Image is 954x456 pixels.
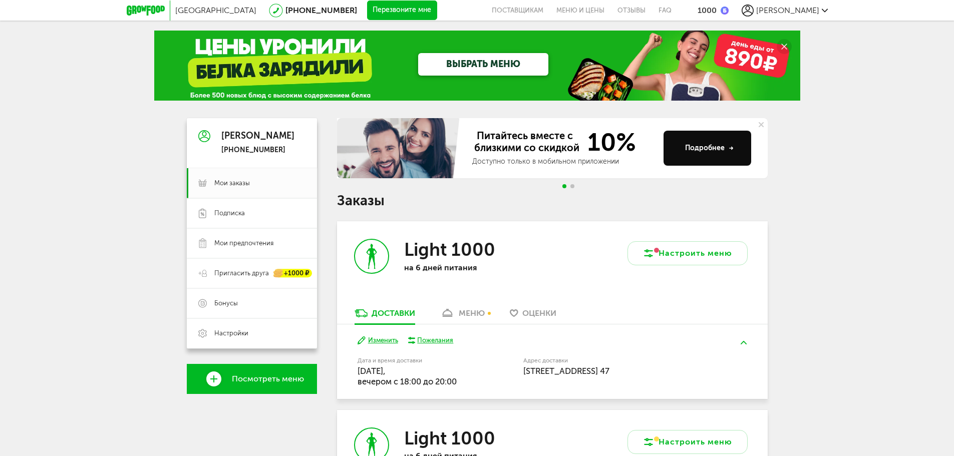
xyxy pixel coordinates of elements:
[214,329,248,338] span: Настройки
[187,288,317,318] a: Бонусы
[232,374,304,383] span: Посмотреть меню
[214,299,238,308] span: Бонусы
[214,179,250,188] span: Мои заказы
[175,6,256,15] span: [GEOGRAPHIC_DATA]
[187,228,317,258] a: Мои предпочтения
[435,308,490,324] a: меню
[408,336,454,345] button: Пожелания
[685,143,734,153] div: Подробнее
[337,194,768,207] h1: Заказы
[523,366,609,376] span: [STREET_ADDRESS] 47
[404,239,495,260] h3: Light 1000
[472,130,581,155] span: Питайтесь вместе с близкими со скидкой
[187,168,317,198] a: Мои заказы
[459,308,485,318] div: меню
[372,308,415,318] div: Доставки
[214,269,269,278] span: Пригласить друга
[337,118,462,178] img: family-banner.579af9d.jpg
[522,308,556,318] span: Оценки
[756,6,819,15] span: [PERSON_NAME]
[404,263,534,272] p: на 6 дней питания
[721,7,729,15] img: bonus_b.cdccf46.png
[562,184,566,188] span: Go to slide 1
[367,1,437,21] button: Перезвоните мне
[214,209,245,218] span: Подписка
[627,241,748,265] button: Настроить меню
[285,6,357,15] a: [PHONE_NUMBER]
[358,358,472,363] label: Дата и время доставки
[214,239,273,248] span: Мои предпочтения
[472,157,656,167] div: Доступно только в мобильном приложении
[523,358,710,363] label: Адрес доставки
[187,198,317,228] a: Подписка
[505,308,561,324] a: Оценки
[418,53,548,76] a: ВЫБРАТЬ МЕНЮ
[417,336,453,345] div: Пожелания
[627,430,748,454] button: Настроить меню
[274,269,312,278] div: +1000 ₽
[358,336,398,345] button: Изменить
[570,184,574,188] span: Go to slide 2
[221,131,294,141] div: [PERSON_NAME]
[187,364,317,394] a: Посмотреть меню
[350,308,420,324] a: Доставки
[404,427,495,449] h3: Light 1000
[221,146,294,155] div: [PHONE_NUMBER]
[698,6,717,15] div: 1000
[664,131,751,166] button: Подробнее
[581,130,636,155] span: 10%
[187,258,317,288] a: Пригласить друга +1000 ₽
[358,366,457,386] span: [DATE], вечером c 18:00 до 20:00
[187,318,317,348] a: Настройки
[741,341,747,344] img: arrow-up-green.5eb5f82.svg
